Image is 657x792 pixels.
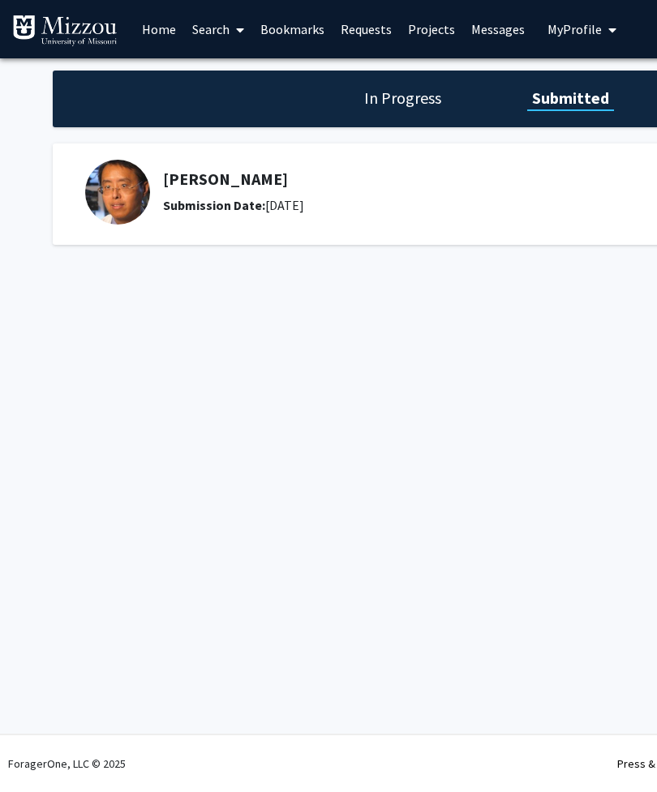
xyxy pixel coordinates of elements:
[252,1,333,58] a: Bookmarks
[163,197,265,213] b: Submission Date:
[134,1,184,58] a: Home
[12,15,118,47] img: University of Missouri Logo
[8,735,126,792] div: ForagerOne, LLC © 2025
[547,21,602,37] span: My Profile
[463,1,533,58] a: Messages
[359,87,446,109] h1: In Progress
[527,87,614,109] h1: Submitted
[400,1,463,58] a: Projects
[12,719,69,780] iframe: Chat
[85,160,150,225] img: Profile Picture
[333,1,400,58] a: Requests
[184,1,252,58] a: Search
